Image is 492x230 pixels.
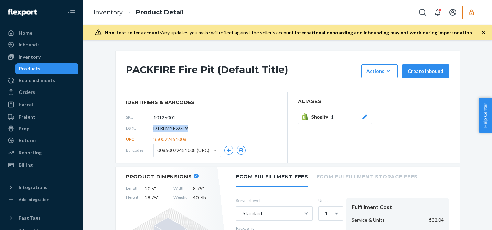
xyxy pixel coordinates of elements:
[15,63,79,74] a: Products
[4,212,78,223] button: Fast Tags
[157,144,210,156] span: 00850072451008 (UPC)
[416,6,429,19] button: Open Search Box
[352,203,444,211] div: Fulfillment Cost
[126,147,153,153] span: Barcodes
[173,185,187,192] span: Width
[154,186,156,191] span: "
[4,123,78,134] a: Prep
[105,30,161,35] span: Non-test seller account:
[145,194,167,201] span: 28.75
[4,87,78,98] a: Orders
[4,160,78,171] a: Billing
[4,147,78,158] a: Reporting
[19,184,47,191] div: Integrations
[126,114,153,120] span: SKU
[19,149,42,156] div: Reporting
[4,111,78,122] a: Freight
[4,135,78,146] a: Returns
[298,110,372,124] button: Shopify1
[4,75,78,86] a: Replenishments
[193,185,215,192] span: 8.75
[19,41,40,48] div: Inbounds
[19,113,35,120] div: Freight
[126,185,139,192] span: Length
[105,29,473,36] div: Any updates you make will reflect against the seller's account.
[4,99,78,110] a: Parcel
[298,99,449,104] h2: Aliases
[295,30,473,35] span: International onboarding and inbounding may not work during impersonation.
[19,137,37,144] div: Returns
[4,182,78,193] button: Integrations
[153,125,188,132] span: DTRLMYPXGL9
[126,64,358,78] h1: PACKFIRE Fire Pit (Default Title)
[8,9,37,16] img: Flexport logo
[136,9,184,16] a: Product Detail
[402,64,449,78] button: Create inbound
[19,89,35,96] div: Orders
[361,64,398,78] button: Actions
[193,194,215,201] span: 40.7 lb
[173,194,187,201] span: Weight
[126,136,153,142] span: UPC
[429,217,444,223] p: $32.04
[19,162,33,168] div: Billing
[19,197,49,202] div: Add Integration
[4,28,78,39] a: Home
[317,167,418,186] li: Ecom Fulfillment Storage Fees
[4,39,78,50] a: Inbounds
[311,113,331,120] span: Shopify
[431,6,445,19] button: Open notifications
[19,215,41,221] div: Fast Tags
[19,125,29,132] div: Prep
[94,9,123,16] a: Inventory
[19,30,32,36] div: Home
[325,210,328,217] div: 1
[202,186,204,191] span: "
[126,125,153,131] span: DSKU
[479,98,492,133] button: Help Center
[318,198,341,204] label: Units
[366,68,393,75] div: Actions
[88,2,189,23] ol: breadcrumbs
[236,198,313,204] label: Service Level
[126,194,139,201] span: Height
[145,185,167,192] span: 20.5
[4,196,78,204] a: Add Integration
[236,167,308,187] li: Ecom Fulfillment Fees
[19,54,41,61] div: Inventory
[65,6,78,19] button: Close Navigation
[157,195,159,200] span: "
[126,174,192,180] h2: Product Dimensions
[331,113,334,120] span: 1
[4,52,78,63] a: Inventory
[19,77,55,84] div: Replenishments
[352,217,385,223] p: Service & Units
[446,6,460,19] button: Open account menu
[243,210,262,217] div: Standard
[19,101,33,108] div: Parcel
[19,65,40,72] div: Products
[324,210,325,217] input: 1
[153,136,186,143] span: 850072451008
[126,99,277,106] span: identifiers & barcodes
